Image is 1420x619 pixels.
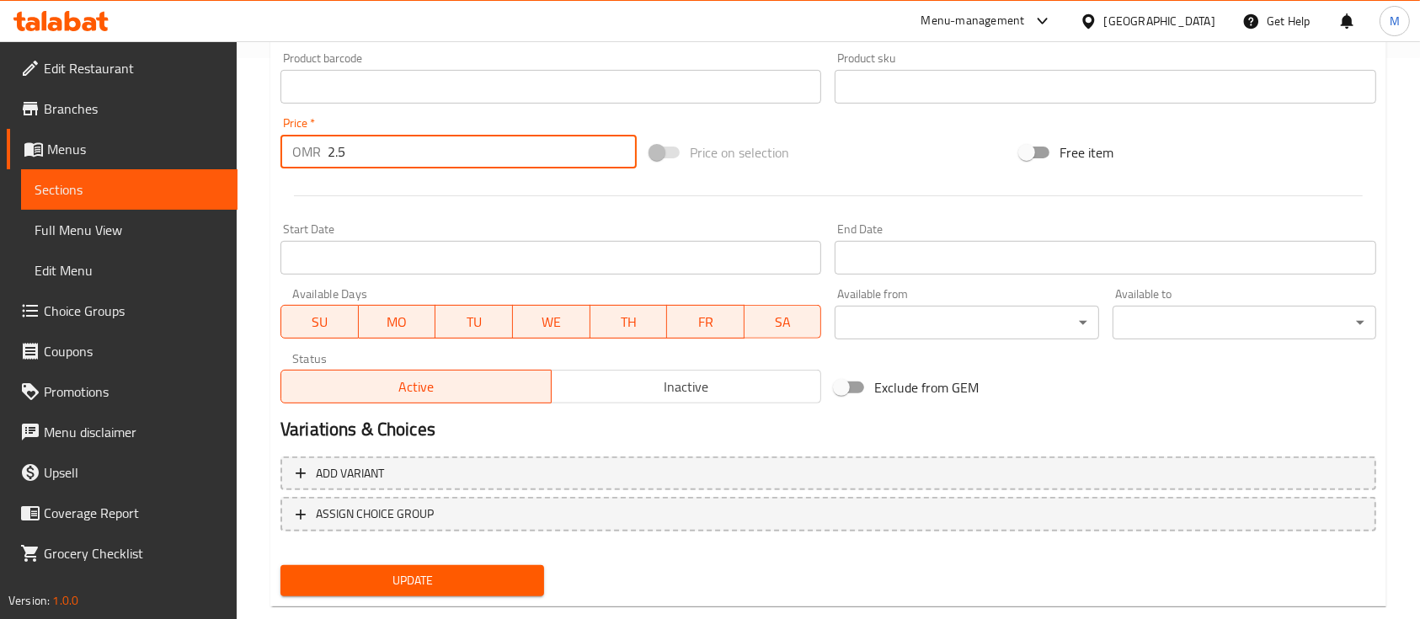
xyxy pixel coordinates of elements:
[44,58,224,78] span: Edit Restaurant
[835,70,1375,104] input: Please enter product sku
[35,260,224,280] span: Edit Menu
[288,310,352,334] span: SU
[667,305,745,339] button: FR
[874,377,979,398] span: Exclude from GEM
[921,11,1025,31] div: Menu-management
[8,590,50,611] span: Version:
[442,310,506,334] span: TU
[7,452,238,493] a: Upsell
[52,590,78,611] span: 1.0.0
[1113,306,1376,339] div: ​
[1104,12,1215,30] div: [GEOGRAPHIC_DATA]
[280,456,1376,491] button: Add variant
[7,493,238,533] a: Coverage Report
[7,291,238,331] a: Choice Groups
[44,462,224,483] span: Upsell
[1060,142,1113,163] span: Free item
[366,310,430,334] span: MO
[7,412,238,452] a: Menu disclaimer
[21,169,238,210] a: Sections
[674,310,738,334] span: FR
[551,370,822,403] button: Inactive
[316,504,434,525] span: ASSIGN CHOICE GROUP
[7,331,238,371] a: Coupons
[44,99,224,119] span: Branches
[690,142,789,163] span: Price on selection
[288,375,545,399] span: Active
[435,305,513,339] button: TU
[7,48,238,88] a: Edit Restaurant
[44,382,224,402] span: Promotions
[7,129,238,169] a: Menus
[328,135,637,168] input: Please enter price
[280,305,359,339] button: SU
[558,375,815,399] span: Inactive
[751,310,815,334] span: SA
[7,533,238,574] a: Grocery Checklist
[294,570,531,591] span: Update
[513,305,590,339] button: WE
[280,497,1376,531] button: ASSIGN CHOICE GROUP
[597,310,661,334] span: TH
[280,565,544,596] button: Update
[590,305,668,339] button: TH
[7,88,238,129] a: Branches
[44,543,224,563] span: Grocery Checklist
[280,370,552,403] button: Active
[21,210,238,250] a: Full Menu View
[44,422,224,442] span: Menu disclaimer
[520,310,584,334] span: WE
[316,463,384,484] span: Add variant
[44,301,224,321] span: Choice Groups
[44,341,224,361] span: Coupons
[35,220,224,240] span: Full Menu View
[47,139,224,159] span: Menus
[292,141,321,162] p: OMR
[1390,12,1400,30] span: M
[7,371,238,412] a: Promotions
[21,250,238,291] a: Edit Menu
[835,306,1098,339] div: ​
[359,305,436,339] button: MO
[44,503,224,523] span: Coverage Report
[35,179,224,200] span: Sections
[280,70,821,104] input: Please enter product barcode
[745,305,822,339] button: SA
[280,417,1376,442] h2: Variations & Choices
